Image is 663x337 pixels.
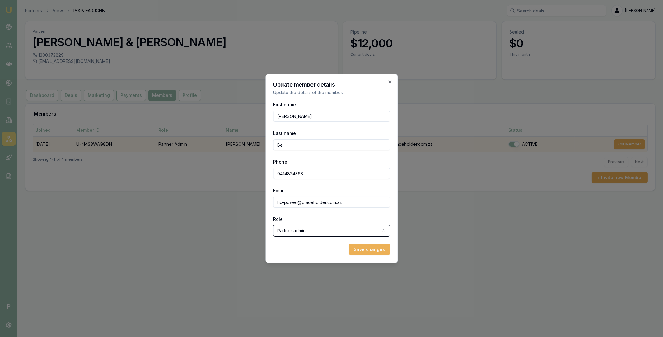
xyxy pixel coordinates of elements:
[273,89,390,96] p: Update the details of the member.
[349,244,390,255] button: Save changes
[273,131,296,136] label: Last name
[273,159,287,164] label: Phone
[273,188,285,193] label: Email
[273,82,390,88] h2: Update member details
[273,102,296,107] label: First name
[273,216,283,222] label: Role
